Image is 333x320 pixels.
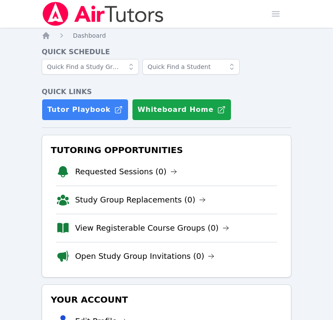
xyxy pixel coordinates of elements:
[42,47,291,57] h4: Quick Schedule
[73,32,106,39] span: Dashboard
[75,194,206,206] a: Study Group Replacements (0)
[75,250,215,262] a: Open Study Group Invitations (0)
[42,31,291,40] nav: Breadcrumb
[73,31,106,40] a: Dashboard
[142,59,240,75] input: Quick Find a Student
[75,166,177,178] a: Requested Sessions (0)
[42,59,139,75] input: Quick Find a Study Group
[42,2,165,26] img: Air Tutors
[49,142,284,158] h3: Tutoring Opportunities
[42,99,129,121] a: Tutor Playbook
[42,87,291,97] h4: Quick Links
[75,222,229,234] a: View Registerable Course Groups (0)
[49,292,284,307] h3: Your Account
[132,99,231,121] button: Whiteboard Home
